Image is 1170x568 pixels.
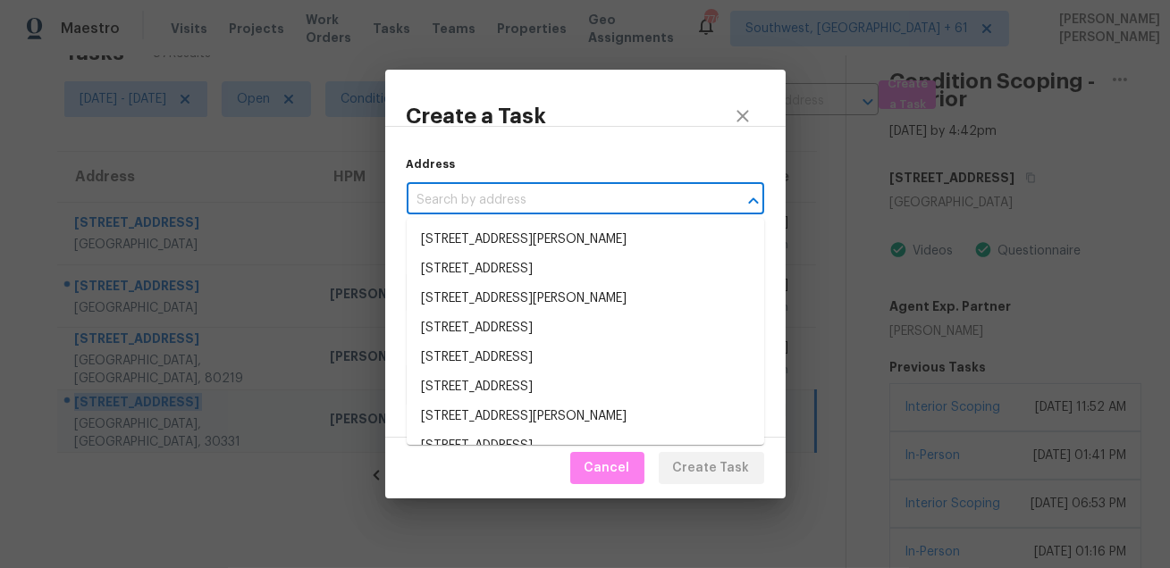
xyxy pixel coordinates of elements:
h3: Create a Task [407,104,547,129]
li: [STREET_ADDRESS] [407,313,764,343]
li: [STREET_ADDRESS] [407,431,764,461]
label: Address [407,159,456,170]
button: Cancel [570,452,644,485]
li: [STREET_ADDRESS] [407,343,764,372]
li: [STREET_ADDRESS][PERSON_NAME] [407,284,764,313]
li: [STREET_ADDRESS] [407,255,764,284]
input: Search by address [407,187,714,214]
button: close [721,95,764,138]
button: Close [741,188,766,213]
span: Cancel [585,457,630,480]
li: [STREET_ADDRESS][PERSON_NAME] [407,402,764,431]
li: [STREET_ADDRESS][PERSON_NAME] [407,225,764,255]
li: [STREET_ADDRESS] [407,372,764,402]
